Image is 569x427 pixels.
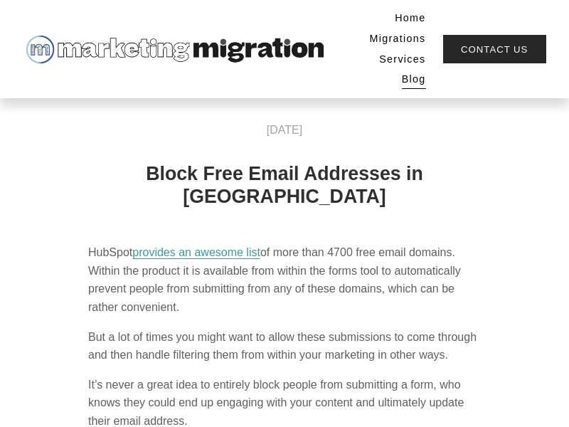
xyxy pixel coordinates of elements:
a: Migrations [370,29,426,50]
a: Services [379,49,425,70]
a: provides an awesome list [132,246,260,258]
p: HubSpot of more than 4700 free email domains. Within the product it is available from within the ... [88,243,481,316]
a: Home [395,9,425,29]
a: Blog [402,70,426,90]
h1: Block Free Email Addresses in [GEOGRAPHIC_DATA] [88,162,481,208]
span: [DATE] [267,124,302,136]
p: But a lot of times you might want to allow these submissions to come through and then handle filt... [88,328,481,364]
img: Marketing Migration [23,32,325,67]
a: Contact Us [443,35,547,64]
